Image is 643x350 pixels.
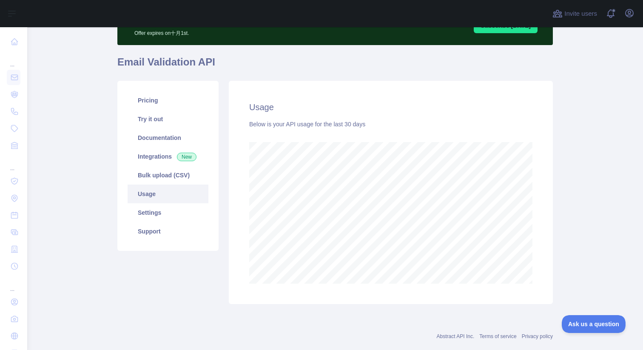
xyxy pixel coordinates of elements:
[522,333,553,339] a: Privacy policy
[437,333,475,339] a: Abstract API Inc.
[551,7,599,20] button: Invite users
[562,315,626,333] iframe: Toggle Customer Support
[7,276,20,293] div: ...
[128,91,208,110] a: Pricing
[117,55,553,76] h1: Email Validation API
[128,128,208,147] a: Documentation
[249,120,532,128] div: Below is your API usage for the last 30 days
[134,26,368,37] p: Offer expires on 十月 1st.
[7,155,20,172] div: ...
[249,101,532,113] h2: Usage
[7,51,20,68] div: ...
[177,153,196,161] span: New
[128,110,208,128] a: Try it out
[128,222,208,241] a: Support
[128,185,208,203] a: Usage
[479,333,516,339] a: Terms of service
[564,9,597,19] span: Invite users
[128,203,208,222] a: Settings
[128,166,208,185] a: Bulk upload (CSV)
[128,147,208,166] a: Integrations New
